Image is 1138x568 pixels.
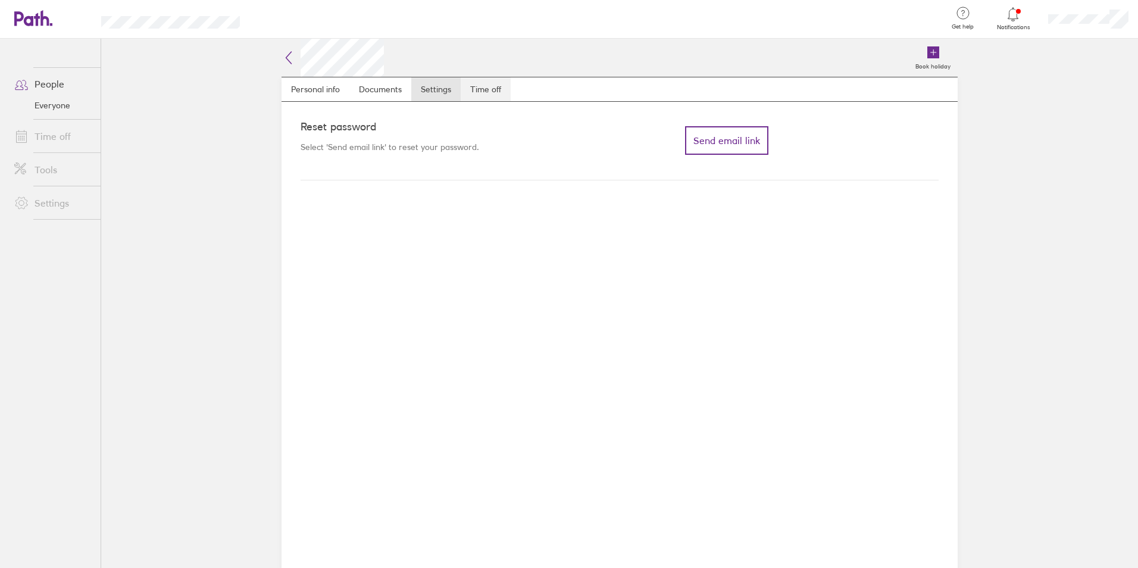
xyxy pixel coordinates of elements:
p: Select 'Send email link' to reset your password. [301,142,514,152]
a: Settings [411,77,461,101]
a: Time off [461,77,511,101]
a: Notifications [994,6,1033,31]
span: Get help [943,23,982,30]
span: Notifications [994,24,1033,31]
a: Time off [5,124,101,148]
a: Book holiday [908,39,958,77]
span: Send email link [693,135,760,146]
a: People [5,72,101,96]
a: Settings [5,191,101,215]
a: Documents [349,77,411,101]
h4: Reset password [301,121,514,133]
a: Tools [5,158,101,182]
a: Everyone [5,96,101,115]
a: Personal info [282,77,349,101]
button: Send email link [685,126,768,155]
label: Book holiday [908,60,958,70]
